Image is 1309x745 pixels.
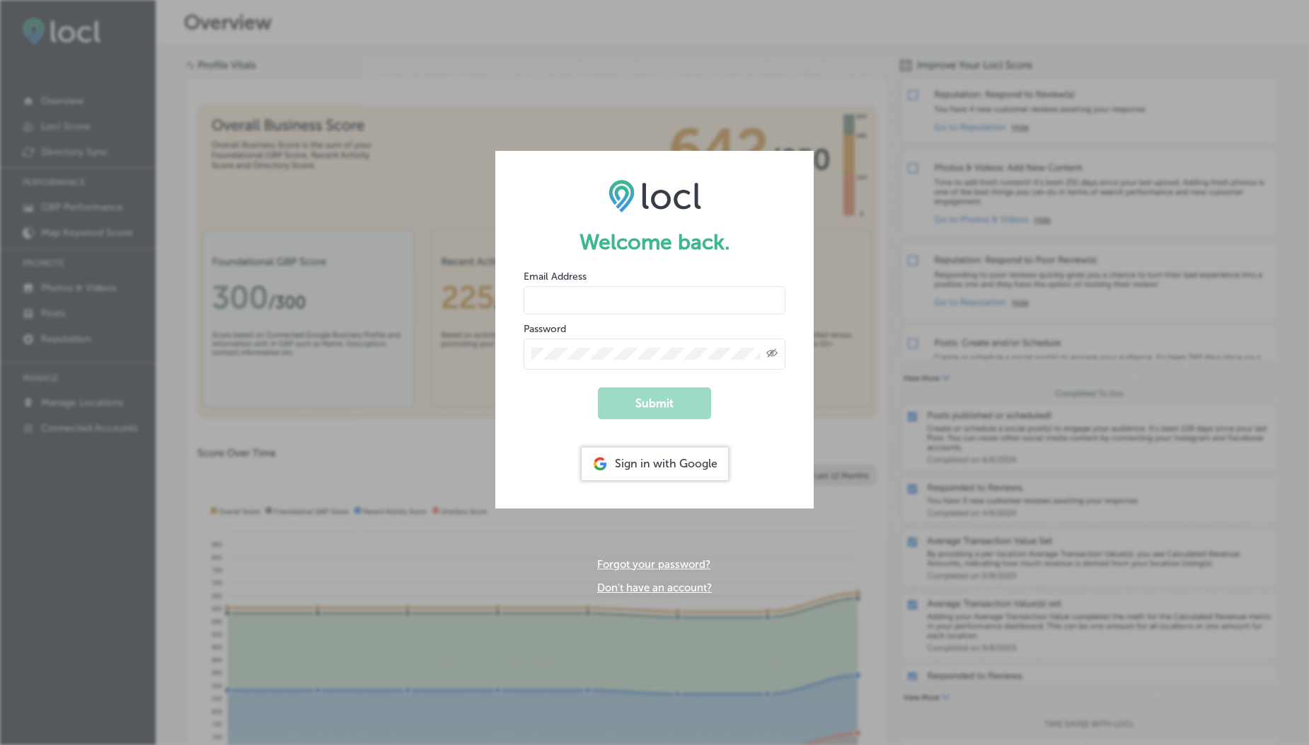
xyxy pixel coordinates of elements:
img: LOCL logo [609,179,701,212]
div: Sign in with Google [582,448,728,480]
span: Toggle password visibility [766,348,778,360]
h1: Welcome back. [524,229,785,255]
a: Forgot your password? [597,558,710,571]
label: Email Address [524,271,587,283]
button: Submit [598,387,711,419]
a: Don't have an account? [597,581,712,594]
label: Password [524,323,566,335]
